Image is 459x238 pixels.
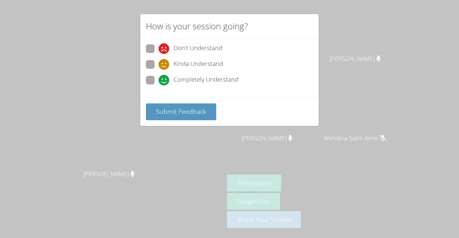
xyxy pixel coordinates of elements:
[146,20,248,33] h2: How is your session going?
[174,43,222,54] span: Don't Understand
[146,103,216,120] button: Submit Feedback
[174,59,223,70] span: Kinda Understand
[174,75,238,86] span: Completely Understand
[156,107,206,116] span: Submit Feedback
